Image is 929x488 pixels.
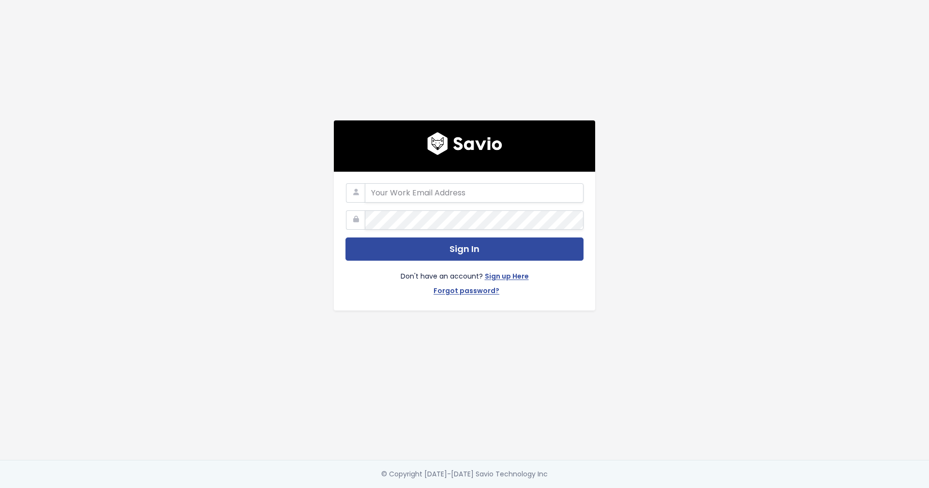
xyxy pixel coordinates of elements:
[365,183,584,203] input: Your Work Email Address
[381,468,548,480] div: © Copyright [DATE]-[DATE] Savio Technology Inc
[434,285,499,299] a: Forgot password?
[485,270,529,284] a: Sign up Here
[427,132,502,155] img: logo600x187.a314fd40982d.png
[345,261,584,298] div: Don't have an account?
[345,237,584,261] button: Sign In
